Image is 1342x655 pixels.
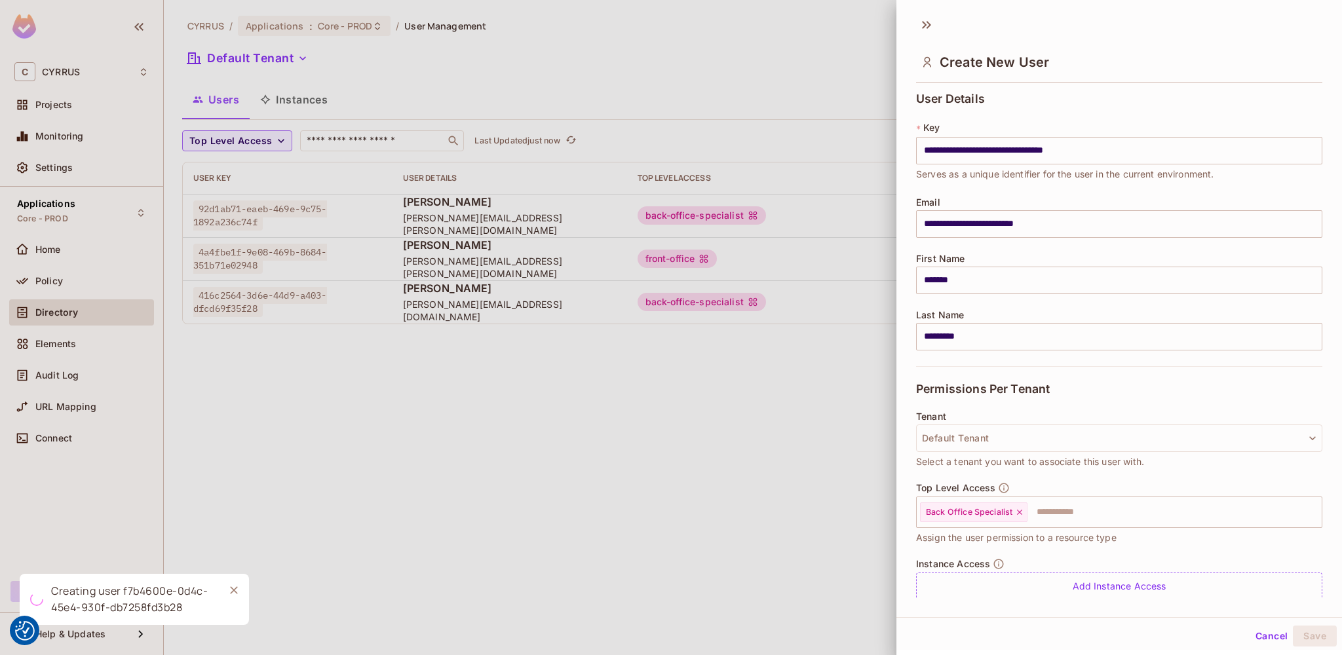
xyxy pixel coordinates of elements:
[916,310,964,320] span: Last Name
[15,621,35,641] button: Consent Preferences
[15,621,35,641] img: Revisit consent button
[1250,626,1293,646] button: Cancel
[916,383,1050,396] span: Permissions Per Tenant
[51,583,214,616] div: Creating user f7b4600e-0d4c-45e4-930f-db7258fd3b28
[916,167,1214,181] span: Serves as a unique identifier for the user in the current environment.
[916,483,995,493] span: Top Level Access
[920,502,1027,522] div: Back Office Specialist
[224,580,244,600] button: Close
[916,411,946,422] span: Tenant
[916,455,1144,469] span: Select a tenant you want to associate this user with.
[1293,626,1337,646] button: Save
[916,559,990,569] span: Instance Access
[916,572,1322,601] div: Add Instance Access
[916,424,1322,452] button: Default Tenant
[940,54,1049,70] span: Create New User
[916,531,1117,545] span: Assign the user permission to a resource type
[923,122,940,133] span: Key
[916,197,940,208] span: Email
[916,92,985,105] span: User Details
[926,507,1012,517] span: Back Office Specialist
[916,253,965,264] span: First Name
[1315,510,1318,513] button: Open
